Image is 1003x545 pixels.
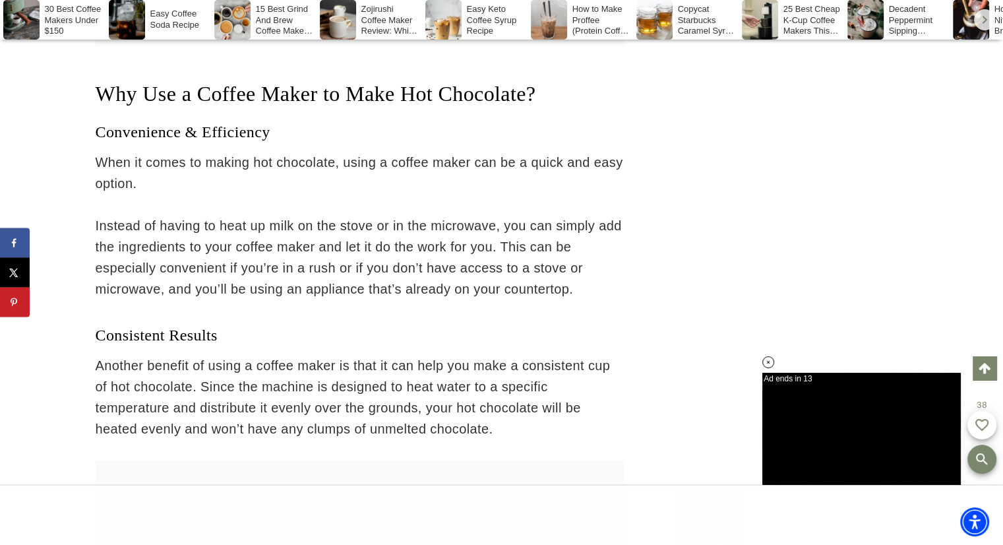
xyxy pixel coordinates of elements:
[96,355,624,439] p: Another benefit of using a coffee maker is that it can help you make a consistent cup of hot choc...
[96,152,624,194] p: When it comes to making hot chocolate, using a coffee maker can be a quick and easy option.
[96,82,536,106] span: Why Use a Coffee Maker to Make Hot Chocolate?
[96,461,576,520] iframe: Advertisement
[262,486,742,545] iframe: Advertisement
[973,356,996,380] a: Scroll to top
[960,507,989,536] div: Accessibility Menu
[690,66,888,462] iframe: Advertisement
[96,327,218,344] span: Consistent Results
[96,123,270,141] span: Convenience & Efficiency
[96,215,624,300] p: Instead of having to heat up milk on the stove or in the microwave, you can simply add the ingred...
